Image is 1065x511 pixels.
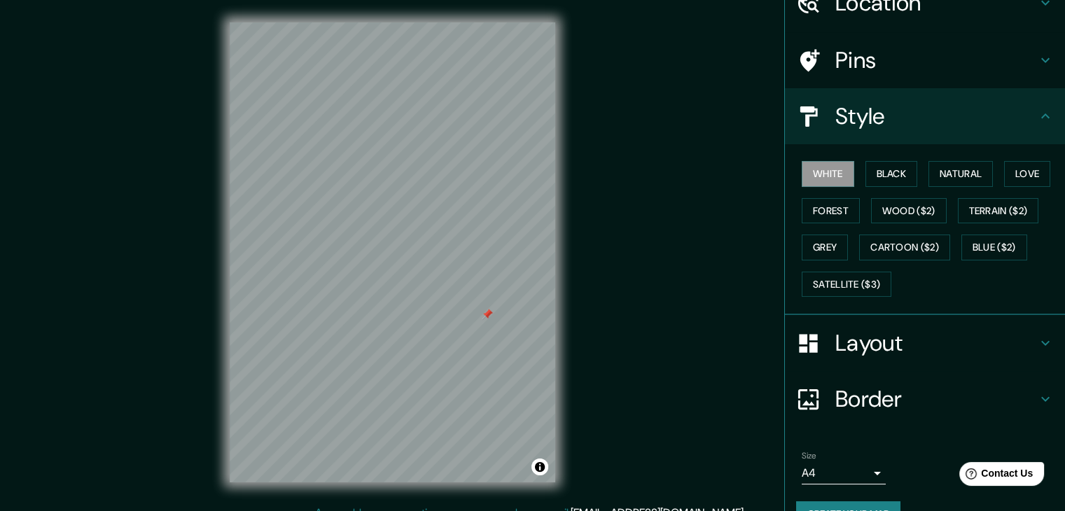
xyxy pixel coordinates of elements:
iframe: Help widget launcher [940,456,1050,496]
button: Forest [802,198,860,224]
h4: Layout [835,329,1037,357]
canvas: Map [230,22,555,482]
button: Toggle attribution [531,458,548,475]
button: Terrain ($2) [958,198,1039,224]
button: Grey [802,234,848,260]
div: Pins [785,32,1065,88]
h4: Border [835,385,1037,413]
button: Satellite ($3) [802,272,891,297]
button: Cartoon ($2) [859,234,950,260]
button: Wood ($2) [871,198,947,224]
div: Layout [785,315,1065,371]
label: Size [802,450,816,462]
h4: Style [835,102,1037,130]
button: Love [1004,161,1050,187]
div: A4 [802,462,886,484]
button: Blue ($2) [961,234,1027,260]
div: Style [785,88,1065,144]
button: Black [865,161,918,187]
button: White [802,161,854,187]
button: Natural [928,161,993,187]
div: Border [785,371,1065,427]
h4: Pins [835,46,1037,74]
